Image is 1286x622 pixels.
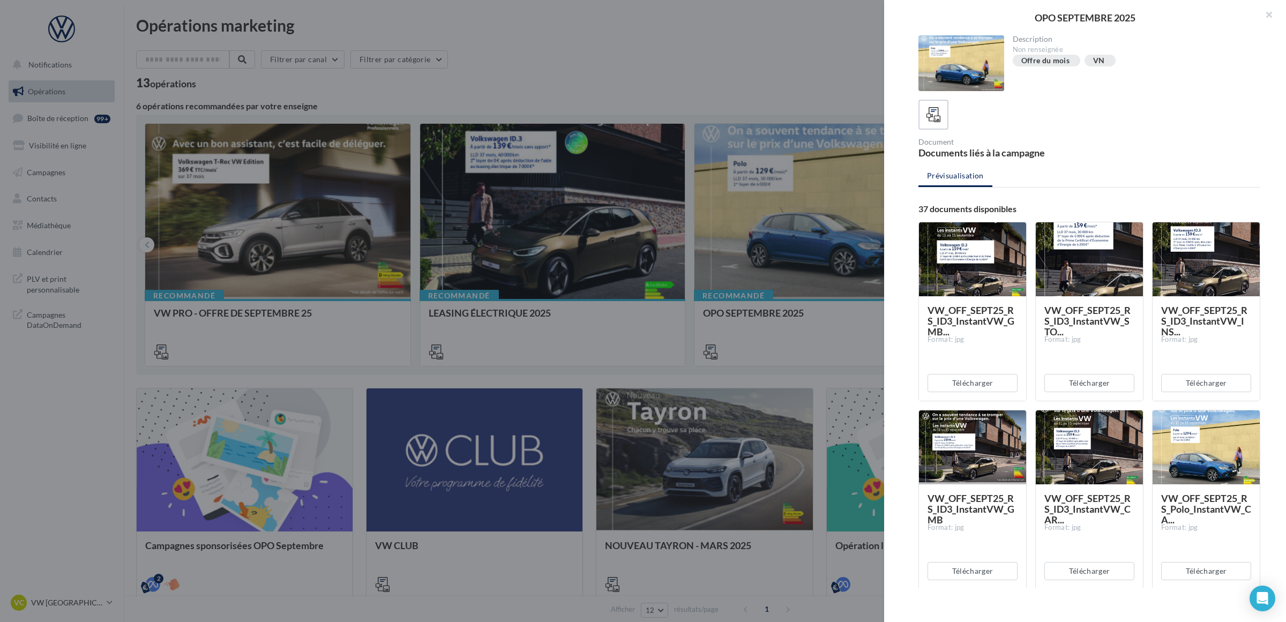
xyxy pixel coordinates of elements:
[1161,335,1251,344] div: Format: jpg
[928,562,1018,580] button: Télécharger
[918,138,1085,146] div: Document
[1044,335,1134,344] div: Format: jpg
[928,335,1018,344] div: Format: jpg
[1161,374,1251,392] button: Télécharger
[918,148,1085,158] div: Documents liés à la campagne
[1161,304,1247,338] span: VW_OFF_SEPT25_RS_ID3_InstantVW_INS...
[1013,45,1252,55] div: Non renseignée
[1161,523,1251,533] div: Format: jpg
[928,374,1018,392] button: Télécharger
[1044,304,1131,338] span: VW_OFF_SEPT25_RS_ID3_InstantVW_STO...
[928,492,1014,526] span: VW_OFF_SEPT25_RS_ID3_InstantVW_GMB
[918,205,1260,213] div: 37 documents disponibles
[1044,562,1134,580] button: Télécharger
[1161,562,1251,580] button: Télécharger
[1093,57,1105,65] div: VN
[928,304,1014,338] span: VW_OFF_SEPT25_RS_ID3_InstantVW_GMB...
[1044,523,1134,533] div: Format: jpg
[1161,492,1251,526] span: VW_OFF_SEPT25_RS_Polo_InstantVW_CA...
[1013,35,1252,43] div: Description
[1250,586,1275,611] div: Open Intercom Messenger
[1021,57,1070,65] div: Offre du mois
[928,523,1018,533] div: Format: jpg
[1044,374,1134,392] button: Télécharger
[901,13,1269,23] div: OPO SEPTEMBRE 2025
[1044,492,1131,526] span: VW_OFF_SEPT25_RS_ID3_InstantVW_CAR...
